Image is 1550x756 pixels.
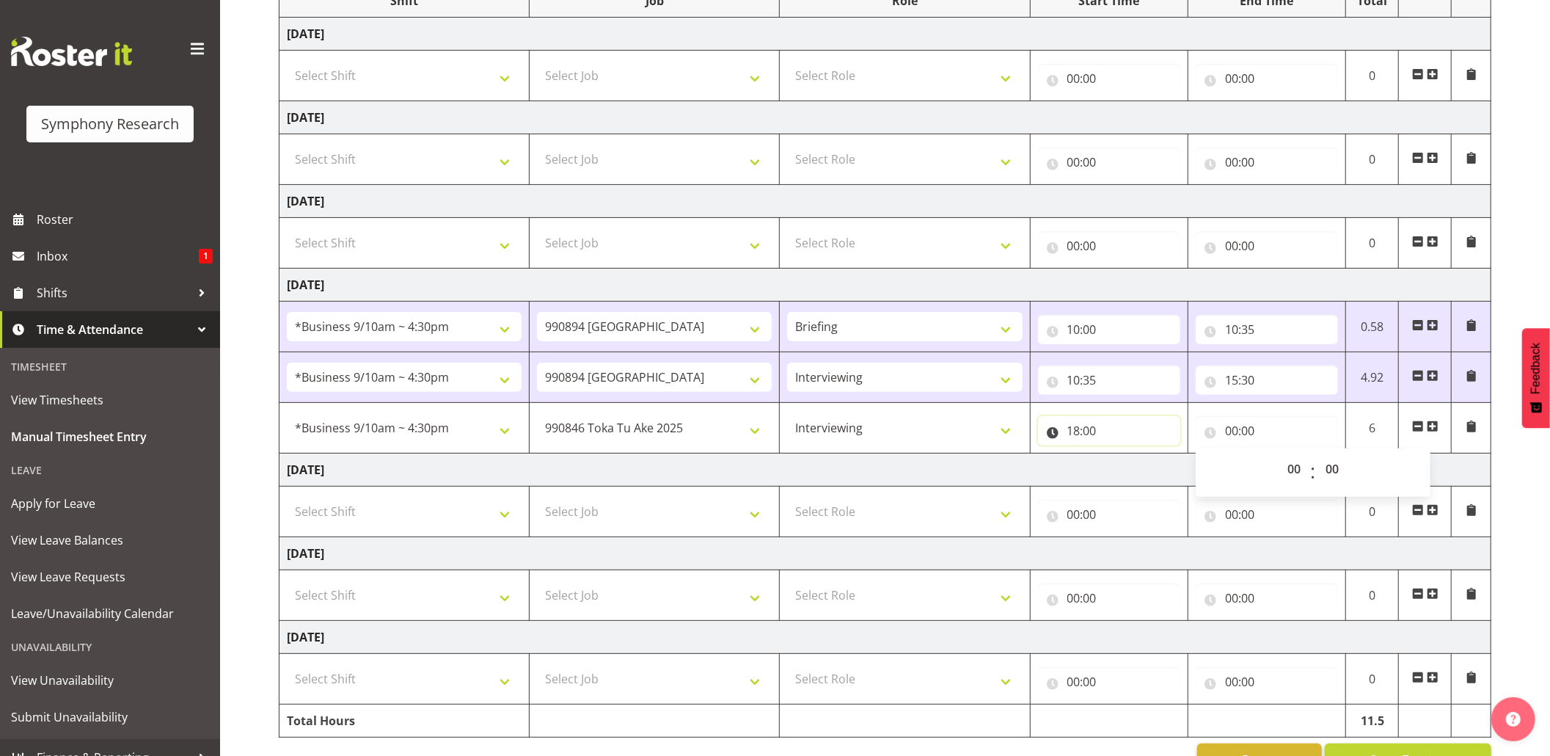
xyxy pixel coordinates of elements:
td: 0 [1346,654,1399,705]
td: [DATE] [279,269,1491,302]
span: View Leave Balances [11,529,209,551]
td: [DATE] [279,101,1491,134]
a: View Unavailability [4,662,216,699]
div: Timesheet [4,352,216,382]
input: Click to select... [1196,584,1338,613]
td: 0 [1346,487,1399,537]
td: 0 [1346,218,1399,269]
a: Apply for Leave [4,485,216,522]
img: help-xxl-2.png [1506,712,1521,727]
span: 1 [199,249,213,263]
span: Leave/Unavailability Calendar [11,603,209,625]
span: View Timesheets [11,389,209,411]
span: Apply for Leave [11,493,209,515]
input: Click to select... [1196,366,1338,395]
input: Click to select... [1038,584,1180,613]
td: 4.92 [1346,352,1399,403]
a: View Timesheets [4,382,216,418]
td: [DATE] [279,18,1491,51]
span: View Leave Requests [11,566,209,588]
input: Click to select... [1196,500,1338,529]
a: View Leave Balances [4,522,216,559]
input: Click to select... [1196,416,1338,446]
input: Click to select... [1196,64,1338,93]
button: Feedback - Show survey [1522,328,1550,428]
input: Click to select... [1038,315,1180,344]
td: 0 [1346,134,1399,185]
td: [DATE] [279,621,1491,654]
input: Click to select... [1038,667,1180,697]
a: View Leave Requests [4,559,216,595]
input: Click to select... [1196,667,1338,697]
input: Click to select... [1038,366,1180,395]
div: Unavailability [4,632,216,662]
a: Submit Unavailability [4,699,216,735]
td: 0 [1346,570,1399,621]
td: Total Hours [279,705,530,738]
span: Manual Timesheet Entry [11,426,209,448]
td: [DATE] [279,185,1491,218]
a: Manual Timesheet Entry [4,418,216,455]
input: Click to select... [1196,315,1338,344]
td: 0 [1346,51,1399,101]
span: Inbox [37,245,199,267]
span: : [1310,454,1315,491]
span: Feedback [1529,343,1543,394]
div: Leave [4,455,216,485]
td: 11.5 [1346,705,1399,738]
input: Click to select... [1038,231,1180,261]
input: Click to select... [1196,148,1338,177]
span: Submit Unavailability [11,706,209,728]
span: View Unavailability [11,669,209,691]
input: Click to select... [1038,416,1180,446]
img: Rosterit website logo [11,37,132,66]
div: Symphony Research [41,113,179,135]
td: [DATE] [279,454,1491,487]
span: Time & Attendance [37,319,191,341]
span: Roster [37,208,213,230]
input: Click to select... [1196,231,1338,261]
a: Leave/Unavailability Calendar [4,595,216,632]
input: Click to select... [1038,500,1180,529]
td: 0.58 [1346,302,1399,352]
td: [DATE] [279,537,1491,570]
input: Click to select... [1038,148,1180,177]
input: Click to select... [1038,64,1180,93]
span: Shifts [37,282,191,304]
td: 6 [1346,403,1399,454]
